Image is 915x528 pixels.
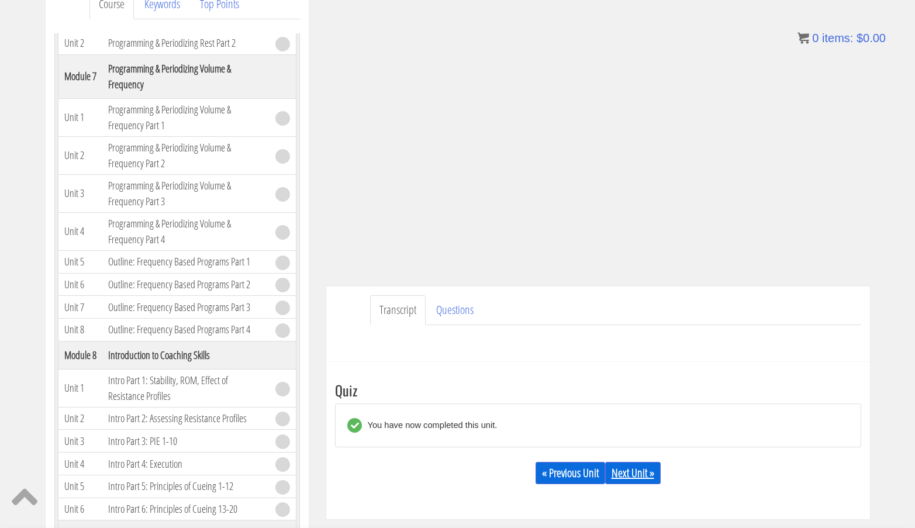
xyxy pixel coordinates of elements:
td: Programming & Periodizing Volume & Frequency Part 2 [102,136,269,174]
td: Unit 2 [58,136,102,174]
td: Unit 2 [58,407,102,430]
bdi: 0.00 [857,32,886,44]
td: Unit 5 [58,475,102,498]
span: $ [857,32,863,44]
div: You have now completed this unit. [362,418,498,433]
a: Transcript [370,295,426,325]
th: Introduction to Coaching Skills [102,341,269,369]
td: Unit 1 [58,98,102,136]
td: Unit 4 [58,212,102,250]
th: Programming & Periodizing Volume & Frequency [102,54,269,98]
td: Outline: Frequency Based Programs Part 2 [102,273,269,296]
td: Unit 1 [58,369,102,407]
td: Unit 8 [58,319,102,341]
td: Programming & Periodizing Volume & Frequency Part 3 [102,174,269,212]
th: Module 8 [58,341,102,369]
td: Unit 6 [58,273,102,296]
td: Unit 7 [58,296,102,319]
td: Outline: Frequency Based Programs Part 4 [102,319,269,341]
td: Intro Part 3: PIE 1-10 [102,430,269,453]
td: Programming & Periodizing Rest Part 2 [102,32,269,55]
a: 0 items: $0.00 [797,32,886,44]
span: items: [822,32,853,44]
td: Intro Part 4: Execution [102,453,269,475]
a: Next Unit » [605,462,661,484]
td: Intro Part 5: Principles of Cueing 1-12 [102,475,269,498]
td: Unit 3 [58,174,102,212]
td: Unit 2 [58,32,102,55]
td: Intro Part 6: Principles of Cueing 13-20 [102,498,269,520]
td: Intro Part 2: Assessing Resistance Profiles [102,407,269,430]
a: Questions [427,295,483,325]
span: 0 [812,32,819,44]
th: Module 7 [58,54,102,98]
td: Unit 3 [58,430,102,453]
td: Programming & Periodizing Volume & Frequency Part 1 [102,98,269,136]
td: Outline: Frequency Based Programs Part 1 [102,250,269,273]
td: Unit 6 [58,498,102,520]
td: Programming & Periodizing Volume & Frequency Part 4 [102,212,269,250]
td: Unit 5 [58,250,102,273]
td: Intro Part 1: Stability, ROM, Effect of Resistance Profiles [102,369,269,407]
h3: Quiz [335,382,861,398]
td: Unit 4 [58,453,102,475]
td: Outline: Frequency Based Programs Part 3 [102,296,269,319]
img: icon11.png [797,32,809,44]
a: « Previous Unit [536,462,605,484]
